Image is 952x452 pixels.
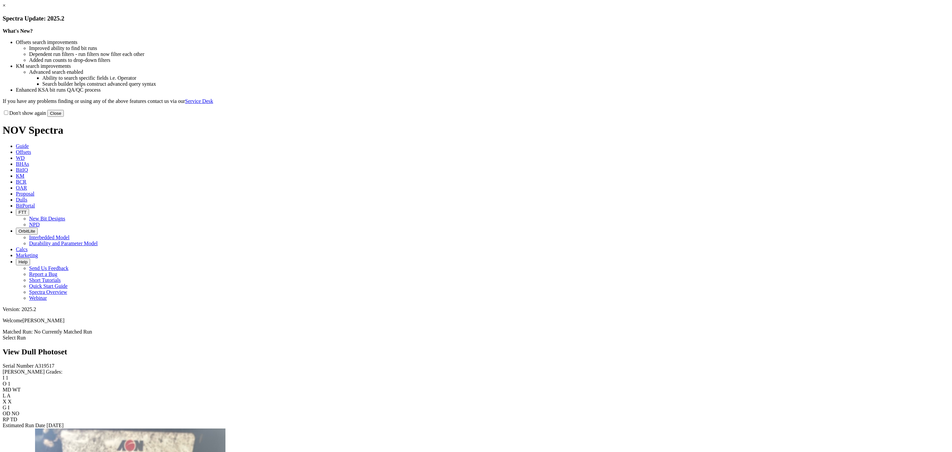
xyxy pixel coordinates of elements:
span: WD [16,155,25,161]
div: [PERSON_NAME] Grades: [3,369,949,375]
span: BitIQ [16,167,28,173]
span: BitPortal [16,203,35,208]
span: 1 [8,381,11,386]
span: A319517 [35,363,55,369]
span: Matched Run: [3,329,33,335]
span: 1 [6,375,8,381]
label: X [3,399,7,404]
a: Durability and Parameter Model [29,241,98,246]
strong: What's New? [3,28,33,34]
label: MD [3,387,11,392]
span: FTT [19,210,26,215]
a: Spectra Overview [29,289,67,295]
a: Service Desk [185,98,213,104]
label: Estimated Run Date [3,423,45,428]
label: O [3,381,7,386]
span: Help [19,259,27,264]
span: [PERSON_NAME] [22,318,64,323]
label: OD [3,411,10,416]
span: [DATE] [47,423,64,428]
button: Close [47,110,64,117]
li: Added run counts to drop-down filters [29,57,949,63]
span: NO [12,411,19,416]
a: Short Tutorials [29,277,61,283]
span: BHAs [16,161,29,167]
label: G [3,405,7,410]
span: TD [10,417,17,422]
span: BCR [16,179,26,185]
a: Quick Start Guide [29,283,67,289]
h3: Spectra Update: 2025.2 [3,15,949,22]
label: I [3,375,4,381]
span: Calcs [16,247,28,252]
a: Send Us Feedback [29,265,68,271]
span: A [7,393,11,398]
li: Offsets search improvements [16,39,949,45]
a: New Bit Designs [29,216,65,221]
span: I [8,405,10,410]
a: NPD [29,222,40,227]
span: X [8,399,12,404]
span: KM [16,173,24,179]
li: Enhanced KSA bit runs QA/QC process [16,87,949,93]
p: Welcome [3,318,949,324]
span: Guide [16,143,29,149]
span: Marketing [16,252,38,258]
li: Ability to search specific fields i.e. Operator [42,75,949,81]
a: Select Run [3,335,26,340]
span: WT [13,387,21,392]
a: × [3,3,6,8]
span: Dulls [16,197,27,203]
label: RP [3,417,9,422]
label: L [3,393,6,398]
h2: View Dull Photoset [3,347,949,356]
a: Webinar [29,295,47,301]
li: Search builder helps construct advanced query syntax [42,81,949,87]
li: KM search improvements [16,63,949,69]
span: Proposal [16,191,34,197]
a: Report a Bug [29,271,57,277]
li: Dependent run filters - run filters now filter each other [29,51,949,57]
span: No Currently Matched Run [34,329,92,335]
label: Serial Number [3,363,34,369]
span: Offsets [16,149,31,155]
a: Interbedded Model [29,235,69,240]
h1: NOV Spectra [3,124,949,136]
input: Don't show again [4,111,8,115]
label: Don't show again [3,110,46,116]
span: OAR [16,185,27,191]
li: Advanced search enabled [29,69,949,75]
span: OrbitLite [19,229,35,234]
div: Version: 2025.2 [3,306,949,312]
li: Improved ability to find bit runs [29,45,949,51]
p: If you have any problems finding or using any of the above features contact us via our [3,98,949,104]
